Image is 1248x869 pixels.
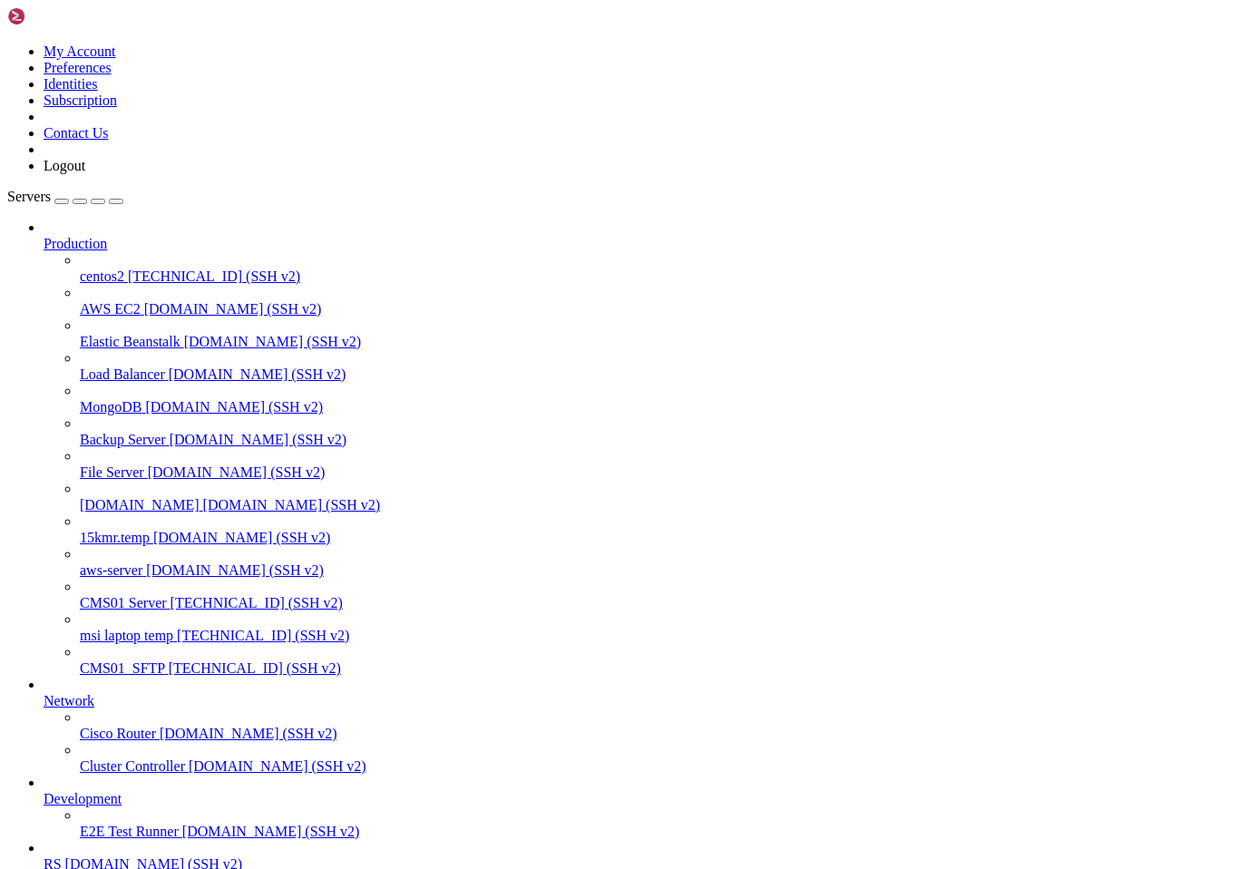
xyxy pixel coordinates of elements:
li: centos2 [TECHNICAL_ID] (SSH v2) [80,252,1241,285]
li: E2E Test Runner [DOMAIN_NAME] (SSH v2) [80,807,1241,840]
span: msi laptop temp [80,628,173,643]
span: Load Balancer [80,366,165,382]
a: Subscription [44,93,117,108]
x-row: @Mac (openshift)> [7,7,1010,23]
span: AWS EC2 [80,301,141,317]
span: [DOMAIN_NAME] (SSH v2) [170,432,347,447]
a: Servers [7,189,123,204]
a: Contact Us [44,125,109,141]
a: Identities [44,76,98,92]
a: Backup Server [DOMAIN_NAME] (SSH v2) [80,432,1241,448]
span: [TECHNICAL_ID] (SSH v2) [171,595,343,610]
li: Production [44,220,1241,677]
span: Development [44,791,122,806]
a: msi laptop temp [TECHNICAL_ID] (SSH v2) [80,628,1241,644]
a: AWS EC2 [DOMAIN_NAME] (SSH v2) [80,301,1241,317]
a: 15kmr.temp [DOMAIN_NAME] (SSH v2) [80,530,1241,546]
span: Backup Server [80,432,166,447]
a: [DOMAIN_NAME] [DOMAIN_NAME] (SSH v2) [80,497,1241,513]
li: CMS01_SFTP [TECHNICAL_ID] (SSH v2) [80,644,1241,677]
span: Cisco Router [80,726,156,741]
a: Cluster Controller [DOMAIN_NAME] (SSH v2) [80,758,1241,775]
a: Production [44,236,1241,252]
span: [DOMAIN_NAME] (SSH v2) [145,399,323,415]
li: Load Balancer [DOMAIN_NAME] (SSH v2) [80,350,1241,383]
a: Development [44,791,1241,807]
span: [DOMAIN_NAME] [80,497,200,513]
span: [DOMAIN_NAME] (SSH v2) [169,366,346,382]
li: Backup Server [DOMAIN_NAME] (SSH v2) [80,415,1241,448]
span: [DOMAIN_NAME] (SSH v2) [153,530,331,545]
span: aws-server [80,562,142,578]
li: aws-server [DOMAIN_NAME] (SSH v2) [80,546,1241,579]
span: [TECHNICAL_ID] (SSH v2) [177,628,349,643]
a: Logout [44,158,85,173]
li: [DOMAIN_NAME] [DOMAIN_NAME] (SSH v2) [80,481,1241,513]
a: centos2 [TECHNICAL_ID] (SSH v2) [80,269,1241,285]
li: File Server [DOMAIN_NAME] (SSH v2) [80,448,1241,481]
span: [DOMAIN_NAME] (SSH v2) [160,726,337,741]
a: Preferences [44,60,112,75]
li: Elastic Beanstalk [DOMAIN_NAME] (SSH v2) [80,317,1241,350]
span: File Server [80,464,144,480]
div: (0, 1) [7,23,15,38]
span: Elastic Beanstalk [80,334,180,349]
a: My Account [44,44,116,59]
img: Shellngn [7,7,112,25]
span: ~/g/p/g/p/dns-update [102,7,247,22]
span: [DOMAIN_NAME] (SSH v2) [203,497,381,513]
span: 15kmr.temp [80,530,150,545]
span: MongoDB [80,399,141,415]
span: hnharmon [15,7,73,22]
a: aws-server [DOMAIN_NAME] (SSH v2) [80,562,1241,579]
li: MongoDB [DOMAIN_NAME] (SSH v2) [80,383,1241,415]
li: Cluster Controller [DOMAIN_NAME] (SSH v2) [80,742,1241,775]
span: [38] 0:ssh* "[Mac] tmux attach -t " 09:57 [DATE] [7,701,936,717]
li: Development [44,775,1241,840]
li: Network [44,677,1241,775]
span: Network [44,693,94,708]
span: [DOMAIN_NAME] (SSH v2) [182,824,360,839]
span: Servers [7,189,51,204]
li: Cisco Router [DOMAIN_NAME] (SSH v2) [80,709,1241,742]
span: [DOMAIN_NAME] (SSH v2) [184,334,362,349]
span: [0] <s-up>"~/g/p/g/p/dns-update" 09:57 [DATE] 3:term-reader 4:nvim- 5:dns-update* 6:fish "~/g/p/g... [7,686,914,701]
span: … [7,7,15,22]
span: [TECHNICAL_ID] (SSH v2) [128,269,300,284]
a: Elastic Beanstalk [DOMAIN_NAME] (SSH v2) [80,334,1241,350]
a: MongoDB [DOMAIN_NAME] (SSH v2) [80,399,1241,415]
span: [DOMAIN_NAME] (SSH v2) [148,464,326,480]
span: [DOMAIN_NAME] (SSH v2) [189,758,366,774]
span: [DOMAIN_NAME] (SSH v2) [146,562,324,578]
a: CMS01 Server [TECHNICAL_ID] (SSH v2) [80,595,1241,611]
span: Cluster Controller [80,758,185,774]
li: msi laptop temp [TECHNICAL_ID] (SSH v2) [80,611,1241,644]
li: 15kmr.temp [DOMAIN_NAME] (SSH v2) [80,513,1241,546]
a: Network [44,693,1241,709]
li: CMS01 Server [TECHNICAL_ID] (SSH v2) [80,579,1241,611]
span: CMS01 Server [80,595,167,610]
span: Production [44,236,107,251]
a: E2E Test Runner [DOMAIN_NAME] (SSH v2) [80,824,1241,840]
a: File Server [DOMAIN_NAME] (SSH v2) [80,464,1241,481]
span: E2E Test Runner [80,824,179,839]
span: [DOMAIN_NAME] (SSH v2) [144,301,322,317]
a: CMS01_SFTP [TECHNICAL_ID] (SSH v2) [80,660,1241,677]
span: [TECHNICAL_ID] (SSH v2) [169,660,341,676]
a: Load Balancer [DOMAIN_NAME] (SSH v2) [80,366,1241,383]
span: centos2 [80,269,124,284]
span: CMS01_SFTP [80,660,165,676]
li: AWS EC2 [DOMAIN_NAME] (SSH v2) [80,285,1241,317]
a: Cisco Router [DOMAIN_NAME] (SSH v2) [80,726,1241,742]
